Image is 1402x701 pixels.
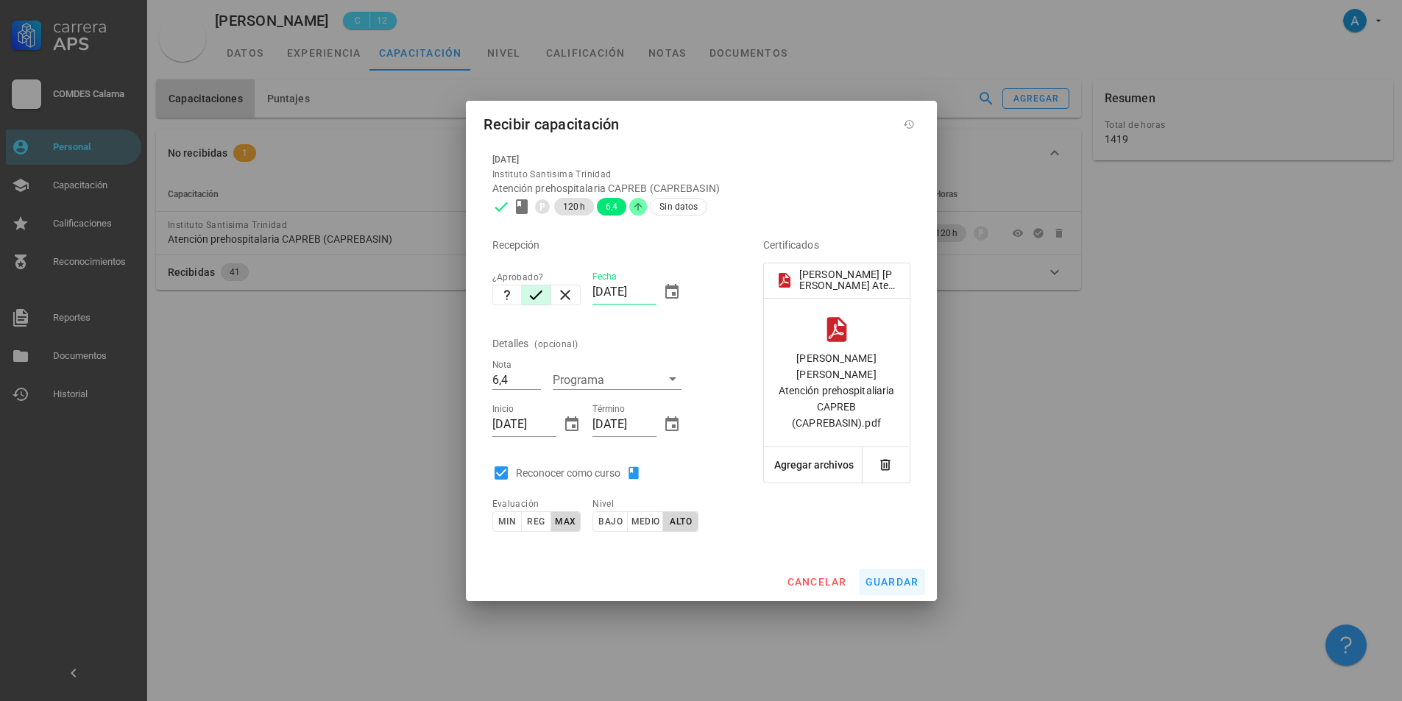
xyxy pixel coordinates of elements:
[492,182,910,195] div: Atención prehospitalaria CAPREB (CAPREBASIN)
[669,516,692,527] span: alto
[592,497,681,511] div: Nivel
[554,516,576,527] span: max
[764,447,863,483] button: Agregar archivos
[786,576,846,588] span: cancelar
[763,227,910,263] div: Certificados
[659,199,698,215] span: Sin datos
[492,360,511,371] label: Nota
[606,198,617,216] span: 6,4
[516,464,647,482] div: Reconocer como curso
[492,511,522,532] button: min
[859,569,925,595] button: guardar
[492,404,514,415] label: Inicio
[492,270,581,285] div: ¿Aprobado?
[628,511,663,532] button: medio
[522,511,551,532] button: reg
[492,152,910,167] div: [DATE]
[776,350,898,431] div: [PERSON_NAME] [PERSON_NAME] Atención prehospitaliaria CAPREB (CAPREBASIN).pdf
[799,269,898,292] div: [PERSON_NAME] [PERSON_NAME] Atención prehospitaliaria CAPREB (CAPREBASIN).pdf
[534,337,578,352] div: (opcional)
[663,511,698,532] button: alto
[492,497,581,511] div: Evaluación
[492,326,529,361] div: Detalles
[592,404,625,415] label: Término
[492,169,612,179] span: Instituto Santisima Trinidad
[526,516,545,527] span: reg
[771,447,857,483] button: Agregar archivos
[492,227,722,263] div: Recepción
[780,569,852,595] button: cancelar
[598,516,623,527] span: bajo
[865,576,919,588] span: guardar
[592,271,616,282] label: Fecha
[498,516,516,527] span: min
[551,511,581,532] button: max
[592,511,628,532] button: bajo
[631,516,660,527] span: medio
[563,198,586,216] span: 120 h
[484,113,620,136] div: Recibir capacitación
